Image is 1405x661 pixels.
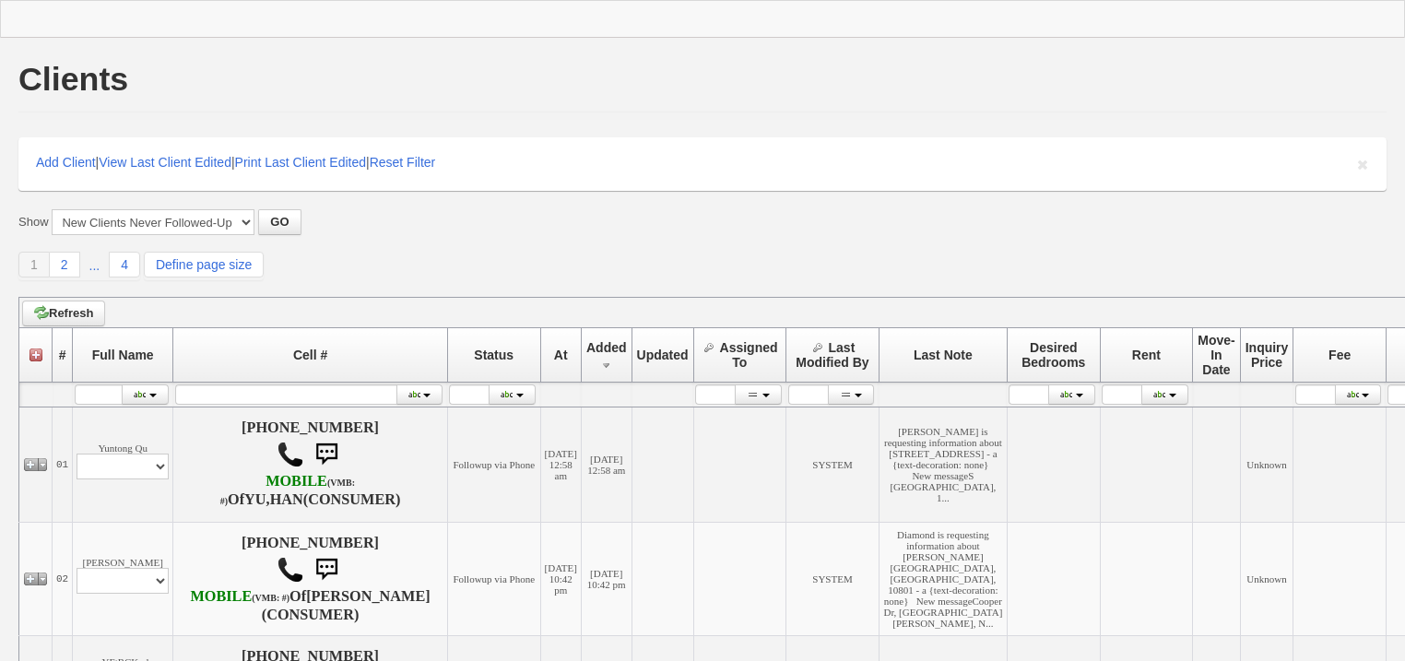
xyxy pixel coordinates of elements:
[109,252,140,277] a: 4
[190,588,289,605] b: AT&T Wireless
[252,593,289,603] font: (VMB: #)
[796,340,868,370] span: Last Modified By
[474,348,514,362] span: Status
[1328,348,1351,362] span: Fee
[581,407,632,523] td: [DATE] 12:58 am
[540,407,581,523] td: [DATE] 12:58 am
[177,419,443,510] h4: [PHONE_NUMBER] Of (CONSUMER)
[306,588,431,605] b: [PERSON_NAME]
[1240,407,1293,523] td: Unknown
[18,137,1387,191] div: | | |
[447,523,540,636] td: Followup via Phone
[879,407,1007,523] td: [PERSON_NAME] is requesting information about [STREET_ADDRESS] - a {text-decoration: none} New me...
[586,340,627,355] span: Added
[277,441,304,468] img: call.png
[581,523,632,636] td: [DATE] 10:42 pm
[177,535,443,623] h4: [PHONE_NUMBER] Of (CONSUMER)
[18,214,49,230] label: Show
[53,407,73,523] td: 01
[92,348,154,362] span: Full Name
[244,491,303,508] b: YU,HAN
[73,407,173,523] td: Yuntong Qu
[18,252,50,277] a: 1
[554,348,568,362] span: At
[540,523,581,636] td: [DATE] 10:42 pm
[879,523,1007,636] td: Diamond is requesting information about [PERSON_NAME][GEOGRAPHIC_DATA], [GEOGRAPHIC_DATA], 10801 ...
[277,556,304,584] img: call.png
[266,473,327,490] font: MOBILE
[220,473,355,508] b: T-Mobile USA, Inc.
[447,407,540,523] td: Followup via Phone
[53,328,73,383] th: #
[235,155,366,170] a: Print Last Client Edited
[786,407,880,523] td: SYSTEM
[50,252,80,277] a: 2
[293,348,327,362] span: Cell #
[190,588,252,605] font: MOBILE
[18,63,128,96] h1: Clients
[1246,340,1289,370] span: Inquiry Price
[22,301,105,326] a: Refresh
[144,252,264,277] a: Define page size
[308,551,345,588] img: sms.png
[786,523,880,636] td: SYSTEM
[99,155,231,170] a: View Last Client Edited
[1240,523,1293,636] td: Unknown
[258,209,301,235] button: GO
[308,436,345,473] img: sms.png
[637,348,689,362] span: Updated
[73,523,173,636] td: [PERSON_NAME]
[1132,348,1161,362] span: Rent
[53,523,73,636] td: 02
[914,348,973,362] span: Last Note
[80,254,110,277] a: ...
[36,155,96,170] a: Add Client
[370,155,436,170] a: Reset Filter
[720,340,778,370] span: Assigned To
[1021,340,1085,370] span: Desired Bedrooms
[1198,333,1234,377] span: Move-In Date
